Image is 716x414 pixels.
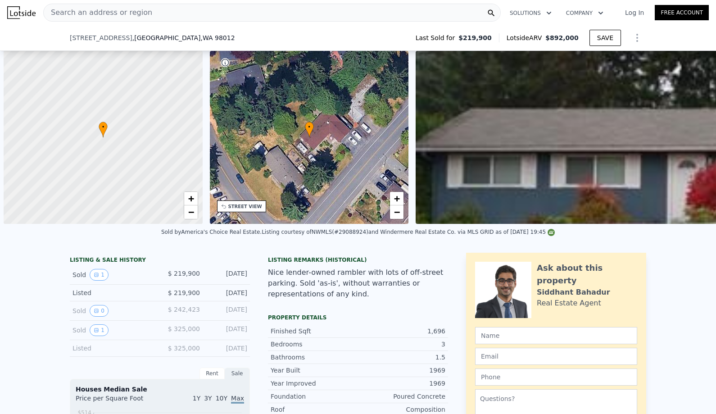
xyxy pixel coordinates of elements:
[394,193,400,204] span: +
[358,379,445,388] div: 1969
[271,366,358,375] div: Year Built
[503,5,559,21] button: Solutions
[99,123,108,131] span: •
[207,324,247,336] div: [DATE]
[268,314,448,321] div: Property details
[358,366,445,375] div: 1969
[271,379,358,388] div: Year Improved
[188,206,194,218] span: −
[271,327,358,336] div: Finished Sqft
[99,122,108,137] div: •
[207,269,247,281] div: [DATE]
[73,269,153,281] div: Sold
[271,340,358,349] div: Bedrooms
[204,395,212,402] span: 3Y
[161,229,262,235] div: Sold by America's Choice Real Estate .
[76,385,244,394] div: Houses Median Sale
[90,324,109,336] button: View historical data
[132,33,235,42] span: , [GEOGRAPHIC_DATA]
[559,5,611,21] button: Company
[358,327,445,336] div: 1,696
[537,262,637,287] div: Ask about this property
[475,348,637,365] input: Email
[271,392,358,401] div: Foundation
[358,392,445,401] div: Poured Concrete
[216,395,227,402] span: 10Y
[614,8,655,17] a: Log In
[7,6,36,19] img: Lotside
[73,324,153,336] div: Sold
[76,394,160,408] div: Price per Square Foot
[390,205,403,219] a: Zoom out
[168,345,200,352] span: $ 325,000
[70,33,132,42] span: [STREET_ADDRESS]
[271,405,358,414] div: Roof
[231,395,244,404] span: Max
[589,30,621,46] button: SAVE
[168,289,200,296] span: $ 219,900
[358,405,445,414] div: Composition
[168,306,200,313] span: $ 242,423
[305,122,314,137] div: •
[262,229,555,235] div: Listing courtesy of NWMLS (#29088924) and Windermere Real Estate Co. via MLS GRID as of [DATE] 19:45
[545,34,579,41] span: $892,000
[537,287,610,298] div: Siddhant Bahadur
[200,34,235,41] span: , WA 98012
[193,395,200,402] span: 1Y
[199,368,225,379] div: Rent
[537,298,601,309] div: Real Estate Agent
[358,353,445,362] div: 1.5
[168,325,200,332] span: $ 325,000
[358,340,445,349] div: 3
[507,33,545,42] span: Lotside ARV
[44,7,152,18] span: Search an address or region
[548,229,555,236] img: NWMLS Logo
[188,193,194,204] span: +
[73,344,153,353] div: Listed
[184,205,198,219] a: Zoom out
[628,29,646,47] button: Show Options
[268,267,448,300] div: Nice lender-owned rambler with lots of off-street parking. Sold 'as-is', without warranties or re...
[70,256,250,265] div: LISTING & SALE HISTORY
[73,288,153,297] div: Listed
[416,33,459,42] span: Last Sold for
[207,288,247,297] div: [DATE]
[184,192,198,205] a: Zoom in
[271,353,358,362] div: Bathrooms
[207,344,247,353] div: [DATE]
[90,269,109,281] button: View historical data
[475,327,637,344] input: Name
[228,203,262,210] div: STREET VIEW
[305,123,314,131] span: •
[168,270,200,277] span: $ 219,900
[394,206,400,218] span: −
[225,368,250,379] div: Sale
[268,256,448,264] div: Listing Remarks (Historical)
[655,5,709,20] a: Free Account
[73,305,153,317] div: Sold
[207,305,247,317] div: [DATE]
[390,192,403,205] a: Zoom in
[475,369,637,386] input: Phone
[458,33,492,42] span: $219,900
[90,305,109,317] button: View historical data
